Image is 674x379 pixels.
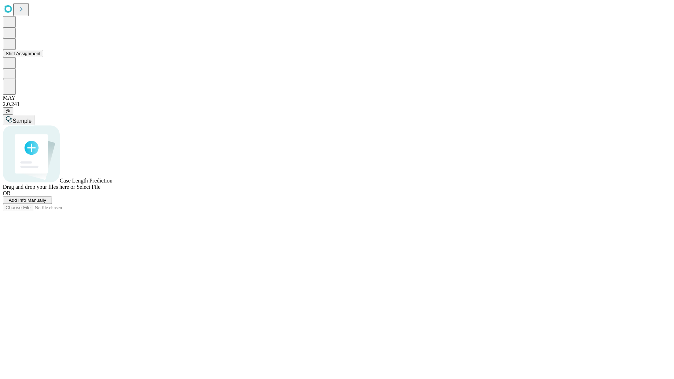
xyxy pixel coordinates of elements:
[3,190,11,196] span: OR
[3,107,13,115] button: @
[3,197,52,204] button: Add Info Manually
[6,108,11,114] span: @
[3,95,671,101] div: MAY
[77,184,100,190] span: Select File
[13,118,32,124] span: Sample
[3,115,34,125] button: Sample
[3,101,671,107] div: 2.0.241
[60,178,112,184] span: Case Length Prediction
[9,198,46,203] span: Add Info Manually
[3,50,43,57] button: Shift Assignment
[3,184,75,190] span: Drag and drop your files here or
